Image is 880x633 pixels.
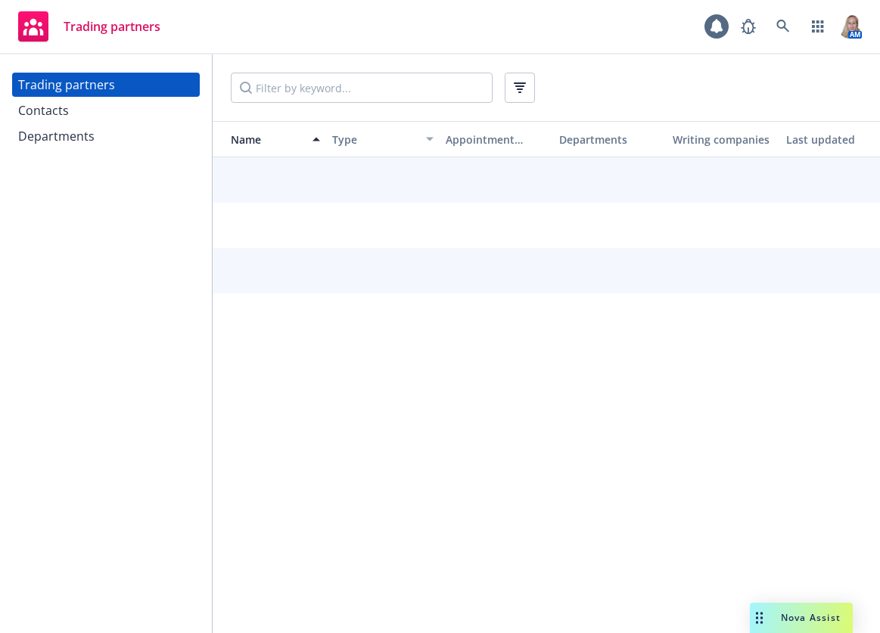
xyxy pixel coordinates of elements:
[733,11,763,42] a: Report a Bug
[64,20,160,33] span: Trading partners
[219,132,303,147] div: Name
[781,611,841,624] span: Nova Assist
[12,73,200,97] a: Trading partners
[326,121,440,157] button: Type
[213,121,326,157] button: Name
[440,121,553,157] button: Appointment status
[446,132,547,147] div: Appointment status
[667,121,780,157] button: Writing companies
[12,5,166,48] a: Trading partners
[18,73,115,97] div: Trading partners
[12,98,200,123] a: Contacts
[231,73,493,103] input: Filter by keyword...
[786,132,871,147] div: Last updated
[803,11,833,42] a: Switch app
[768,11,798,42] a: Search
[18,98,69,123] div: Contacts
[12,124,200,148] a: Departments
[673,132,774,147] div: Writing companies
[838,14,862,39] img: photo
[18,124,95,148] div: Departments
[332,132,417,147] div: Type
[750,603,853,633] button: Nova Assist
[553,121,667,157] button: Departments
[559,132,661,147] div: Departments
[750,603,769,633] div: Drag to move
